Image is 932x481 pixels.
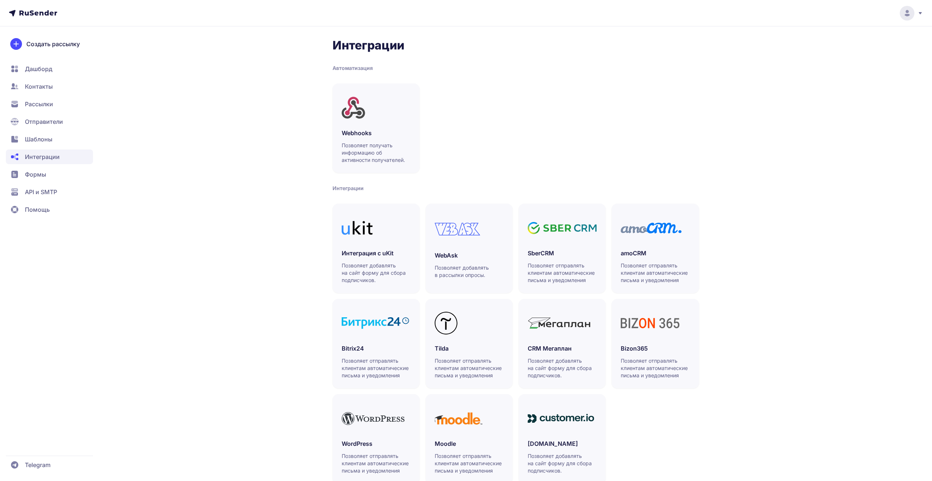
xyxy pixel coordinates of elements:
[528,262,597,284] p: Позволяет отправлять клиентам автоматические письма и уведомления
[333,38,699,53] h2: Интеграции
[25,100,53,108] span: Рассылки
[25,152,60,161] span: Интеграции
[612,204,699,293] a: amoCRMПозволяет отправлять клиентам автоматические письма и уведомления
[621,262,690,284] p: Позволяет отправлять клиентам автоматические письма и уведомления
[342,129,411,137] h3: Webhooks
[435,344,504,353] h3: Tilda
[25,64,52,73] span: Дашборд
[342,452,411,474] p: Позволяет отправлять клиентам автоматические письма и уведомления
[333,64,699,72] div: Автоматизация
[25,188,57,196] span: API и SMTP
[435,439,504,448] h3: Moodle
[25,135,52,144] span: Шаблоны
[25,205,50,214] span: Помощь
[519,204,606,293] a: SberCRMПозволяет отправлять клиентам автоматические письма и уведомления
[528,439,597,448] h3: [DOMAIN_NAME]
[6,458,93,472] a: Telegram
[342,344,411,353] h3: Bitrix24
[621,344,690,353] h3: Bizon365
[528,357,597,379] p: Позволяет добавлять на сайт форму для сбора подписчиков.
[612,299,699,388] a: Bizon365Позволяет отправлять клиентам автоматические письма и уведомления
[435,357,504,379] p: Позволяет отправлять клиентам автоматические письма и уведомления
[519,299,606,388] a: CRM МегапланПозволяет добавлять на сайт форму для сбора подписчиков.
[342,357,411,379] p: Позволяет отправлять клиентам автоматические письма и уведомления
[621,249,690,258] h3: amoCRM
[25,117,63,126] span: Отправители
[621,357,690,379] p: Позволяет отправлять клиентам автоматические письма и уведомления
[342,262,411,284] p: Позволяет добавлять на сайт форму для сбора подписчиков.
[333,204,420,293] a: Интеграция с uKitПозволяет добавлять на сайт форму для сбора подписчиков.
[528,452,597,474] p: Позволяет добавлять на сайт форму для сбора подписчиков.
[333,185,699,192] div: Интеграции
[435,251,504,260] h3: WebAsk
[342,249,411,258] h3: Интеграция с uKit
[426,299,513,388] a: TildaПозволяет отправлять клиентам автоматические письма и уведомления
[25,460,51,469] span: Telegram
[342,142,411,164] p: Позволяет получать информацию об активности получателей.
[528,344,597,353] h3: CRM Мегаплан
[435,452,504,474] p: Позволяет отправлять клиентам автоматические письма и уведомления
[528,249,597,258] h3: SberCRM
[26,40,80,48] span: Создать рассылку
[342,439,411,448] h3: WordPress
[25,170,46,179] span: Формы
[333,84,420,173] a: WebhooksПозволяет получать информацию об активности получателей.
[426,204,513,293] a: WebAskПозволяет добавлять в рассылки опросы.
[25,82,53,91] span: Контакты
[435,264,504,279] p: Позволяет добавлять в рассылки опросы.
[333,299,420,388] a: Bitrix24Позволяет отправлять клиентам автоматические письма и уведомления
